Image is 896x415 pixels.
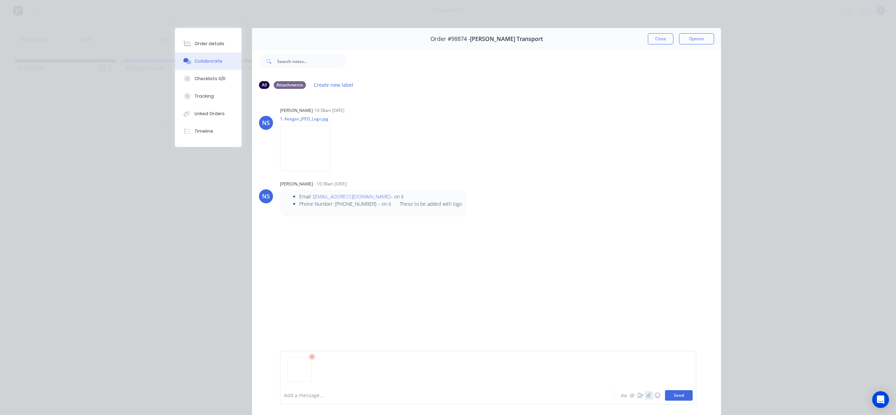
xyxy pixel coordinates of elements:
[195,76,225,82] div: Checklists 0/0
[175,105,241,122] button: Linked Orders
[280,116,337,122] p: 1. Keegan_JPEG_Logo.jpg
[262,192,270,201] div: NS
[299,193,462,200] li: Email : – on it
[648,33,673,44] button: Close
[175,122,241,140] button: Timeline
[430,36,470,42] span: Order #98874 -
[175,70,241,87] button: Checklists 0/0
[310,80,357,90] button: Create new label
[665,390,693,401] button: Send
[314,107,344,114] div: 10:38am [DATE]
[259,81,269,89] div: All
[280,181,313,187] div: [PERSON_NAME]
[195,93,214,99] div: Tracking
[280,107,313,114] div: [PERSON_NAME]
[195,41,224,47] div: Order details
[653,391,661,400] button: ☺
[314,181,347,187] div: - 10:38am [DATE]
[195,111,225,117] div: Linked Orders
[277,54,346,68] input: Search notes...
[262,119,270,127] div: NS
[628,391,636,400] button: @
[274,81,306,89] div: Attachments
[470,36,543,42] span: [PERSON_NAME] Transport
[872,391,889,408] div: Open Intercom Messenger
[313,193,390,200] a: [EMAIL_ADDRESS][DOMAIN_NAME]
[619,391,628,400] button: Aa
[175,35,241,52] button: Order details
[679,33,714,44] button: Options
[175,87,241,105] button: Tracking
[175,52,241,70] button: Collaborate
[195,128,213,134] div: Timeline
[195,58,222,64] div: Collaborate
[299,200,462,207] li: Phone Number: [PHONE_NUMBER] – on it These to be added with logo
